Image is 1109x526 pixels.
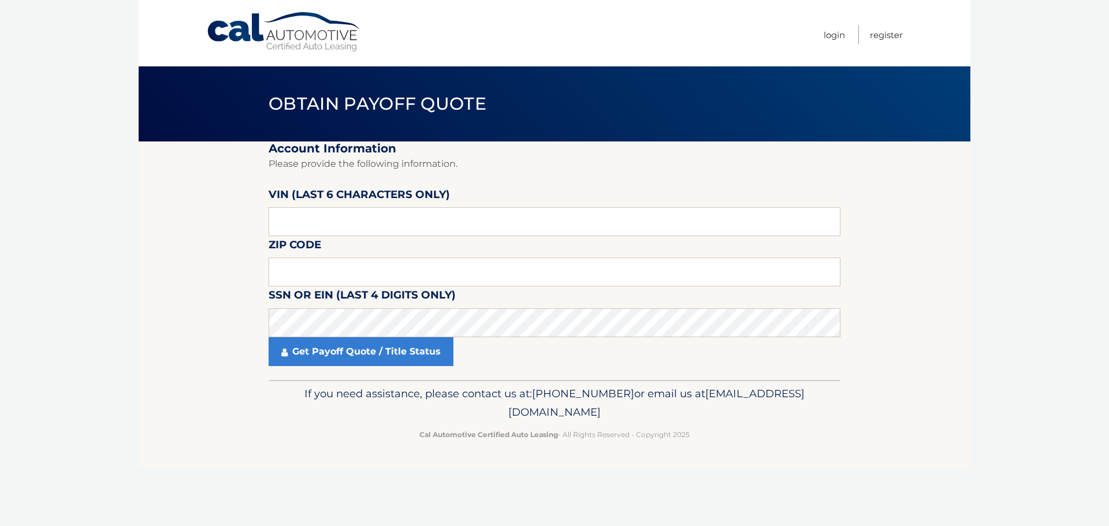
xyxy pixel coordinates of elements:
strong: Cal Automotive Certified Auto Leasing [419,430,558,439]
label: VIN (last 6 characters only) [269,186,450,207]
p: Please provide the following information. [269,156,840,172]
p: If you need assistance, please contact us at: or email us at [276,385,833,421]
span: Obtain Payoff Quote [269,93,486,114]
p: - All Rights Reserved - Copyright 2025 [276,428,833,441]
a: Register [870,25,903,44]
label: Zip Code [269,236,321,258]
a: Cal Automotive [206,12,362,53]
a: Get Payoff Quote / Title Status [269,337,453,366]
span: [PHONE_NUMBER] [532,387,634,400]
h2: Account Information [269,141,840,156]
label: SSN or EIN (last 4 digits only) [269,286,456,308]
a: Login [824,25,845,44]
